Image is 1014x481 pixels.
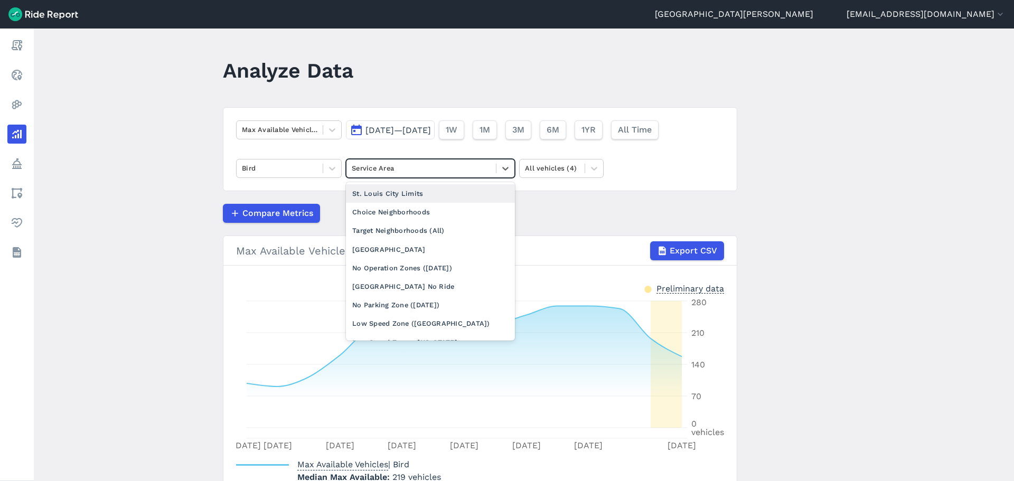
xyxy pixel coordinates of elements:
span: 1W [446,124,457,136]
div: Low Speed Zone ([GEOGRAPHIC_DATA]) [346,314,515,333]
div: [GEOGRAPHIC_DATA] No Ride [346,277,515,296]
a: [GEOGRAPHIC_DATA][PERSON_NAME] [655,8,813,21]
div: No Operation Zones ([DATE]) [346,259,515,277]
img: Ride Report [8,7,78,21]
span: Export CSV [670,244,717,257]
a: Datasets [7,243,26,262]
div: [GEOGRAPHIC_DATA] [346,240,515,259]
button: 1W [439,120,464,139]
button: 1YR [575,120,603,139]
tspan: 280 [691,297,707,307]
a: Analyze [7,125,26,144]
span: 6M [547,124,559,136]
span: 1M [480,124,490,136]
tspan: [DATE] [326,440,354,450]
span: 1YR [581,124,596,136]
tspan: 70 [691,391,701,401]
tspan: [DATE] [512,440,541,450]
span: 3M [512,124,524,136]
span: Max Available Vehicles [297,456,388,470]
tspan: [DATE] [232,440,261,450]
tspan: 140 [691,360,705,370]
button: Export CSV [650,241,724,260]
button: 1M [473,120,497,139]
div: Preliminary data [656,282,724,294]
button: 6M [540,120,566,139]
button: [EMAIL_ADDRESS][DOMAIN_NAME] [847,8,1006,21]
div: No Parking Zone ([DATE]) [346,296,515,314]
div: Target Neighborhoods (All) [346,221,515,240]
div: Max Available Vehicles | Bird [236,241,724,260]
span: Compare Metrics [242,207,313,220]
div: Choice Neighborhoods [346,203,515,221]
a: Realtime [7,65,26,84]
a: Areas [7,184,26,203]
div: St. Louis City Limits [346,184,515,203]
tspan: vehicles [691,427,724,437]
tspan: [DATE] [388,440,416,450]
a: Heatmaps [7,95,26,114]
tspan: 210 [691,328,705,338]
button: Compare Metrics [223,204,320,223]
div: Low Speed Zone - [US_STATE][GEOGRAPHIC_DATA] ([DATE]) [346,333,515,362]
tspan: [DATE] [574,440,603,450]
a: Policy [7,154,26,173]
span: All Time [618,124,652,136]
a: Report [7,36,26,55]
button: All Time [611,120,659,139]
span: | Bird [297,459,409,469]
tspan: [DATE] [264,440,292,450]
tspan: [DATE] [668,440,696,450]
tspan: [DATE] [450,440,478,450]
button: [DATE]—[DATE] [346,120,435,139]
span: [DATE]—[DATE] [365,125,431,135]
tspan: 0 [691,419,697,429]
button: 3M [505,120,531,139]
a: Health [7,213,26,232]
h1: Analyze Data [223,56,353,85]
